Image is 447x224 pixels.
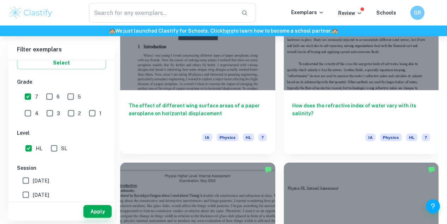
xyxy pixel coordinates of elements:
[380,133,402,141] span: Physics
[217,133,239,141] span: Physics
[35,93,38,100] span: 7
[83,205,112,218] button: Apply
[8,40,114,60] h6: Filter exemplars
[202,133,212,141] span: IA
[258,133,267,141] span: 7
[426,199,440,213] button: Help and Feedback
[376,10,396,16] a: Schools
[406,133,417,141] span: HL
[57,109,60,117] span: 3
[413,9,422,17] h6: GR
[223,28,234,34] a: here
[8,6,53,20] img: Clastify logo
[129,101,267,125] h6: The effect of different wing surface areas of a paper aeroplane on horizontal displacement
[33,191,49,198] span: [DATE]
[332,28,338,34] span: 🏫
[61,144,67,152] span: SL
[291,9,324,16] p: Exemplars
[428,166,435,173] img: Marked
[78,109,81,117] span: 2
[338,9,362,17] p: Review
[89,3,236,23] input: Search for any exemplars...
[410,6,424,20] button: GR
[78,93,81,100] span: 5
[292,101,430,125] h6: How does the refractive index of water vary with its salinity?
[265,166,272,173] img: Marked
[35,109,39,117] span: 4
[1,27,446,35] h6: We just launched Clastify for Schools. Click to learn how to become a school partner.
[17,56,106,69] button: Select
[17,78,106,85] h6: Grade
[57,93,60,100] span: 6
[109,28,115,34] span: 🏫
[422,133,430,141] span: 7
[17,164,106,172] h6: Session
[33,177,49,184] span: [DATE]
[17,129,106,136] h6: Level
[243,133,254,141] span: HL
[36,144,42,152] span: HL
[99,109,101,117] span: 1
[365,133,376,141] span: IA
